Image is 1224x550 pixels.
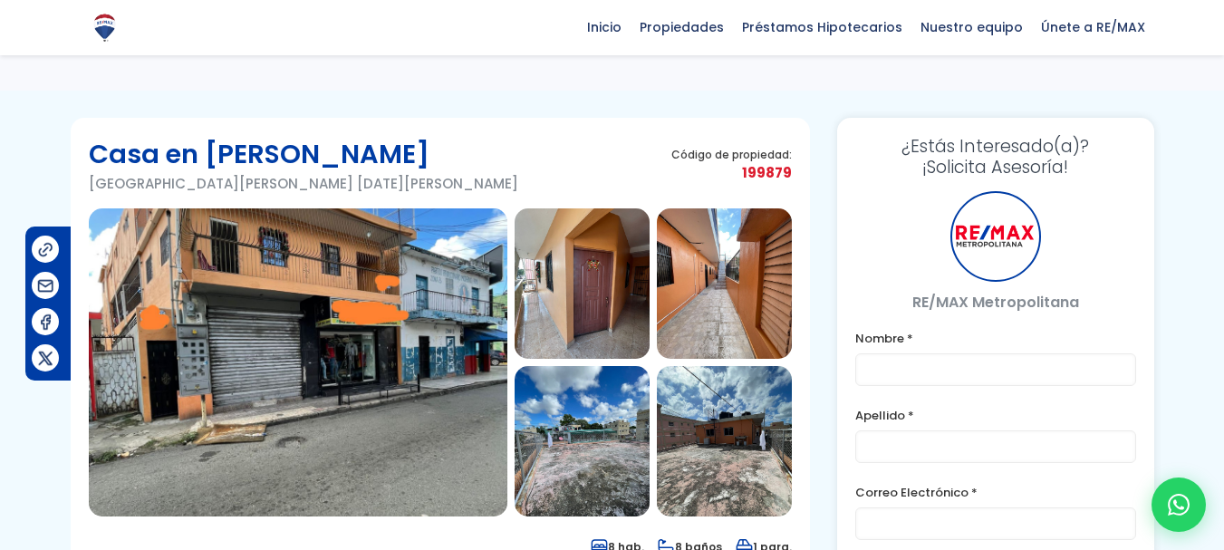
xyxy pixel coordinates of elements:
span: Código de propiedad: [671,148,792,161]
img: Compartir [36,276,55,295]
span: Propiedades [631,14,733,41]
img: Compartir [36,313,55,332]
img: Casa en Villa Consuelo [89,208,507,516]
img: Casa en Villa Consuelo [657,366,792,516]
label: Apellido * [855,404,1136,427]
img: Casa en Villa Consuelo [515,208,650,359]
div: RE/MAX Metropolitana [950,191,1041,282]
span: Préstamos Hipotecarios [733,14,911,41]
span: Únete a RE/MAX [1032,14,1154,41]
img: Compartir [36,240,55,259]
h1: Casa en [PERSON_NAME] [89,136,518,172]
img: Logo de REMAX [89,12,120,43]
label: Nombre * [855,327,1136,350]
span: Nuestro equipo [911,14,1032,41]
img: Casa en Villa Consuelo [657,208,792,359]
img: Casa en Villa Consuelo [515,366,650,516]
h3: ¡Solicita Asesoría! [855,136,1136,178]
img: Compartir [36,349,55,368]
label: Correo Electrónico * [855,481,1136,504]
p: [GEOGRAPHIC_DATA][PERSON_NAME] [DATE][PERSON_NAME] [89,172,518,195]
span: ¿Estás Interesado(a)? [855,136,1136,157]
p: RE/MAX Metropolitana [855,291,1136,314]
span: 199879 [671,161,792,184]
span: Inicio [578,14,631,41]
